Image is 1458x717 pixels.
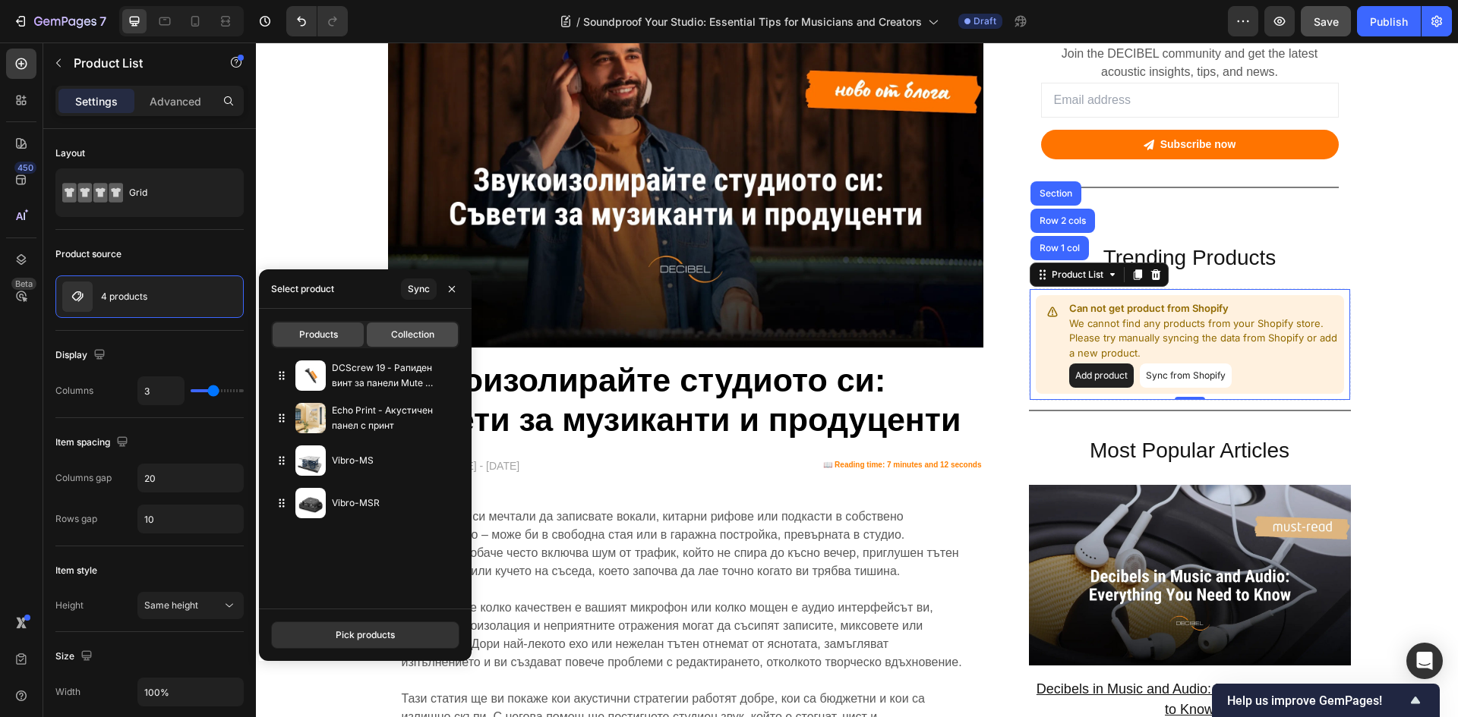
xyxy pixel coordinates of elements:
[14,162,36,174] div: 450
[55,564,97,577] div: Item style
[271,621,459,649] button: Pick products
[781,146,819,156] div: Section
[884,321,976,345] button: Sync from Shopify
[787,2,1081,39] p: Join the DECIBEL community and get the latest acoustic insights, tips, and news.
[332,453,453,468] p: Vibro-MS
[55,146,85,160] div: Layout
[138,678,243,706] input: Auto
[1357,6,1421,36] button: Publish
[150,93,201,109] p: Advanced
[773,442,1095,624] img: Alt Image
[55,646,96,667] div: Size
[138,505,243,533] input: Auto
[55,512,97,526] div: Rows gap
[55,432,131,453] div: Item spacing
[781,174,833,183] div: Row 2 cols
[144,599,198,611] span: Same height
[11,278,36,290] div: Beta
[1227,691,1425,709] button: Show survey - Help us improve GemPages!
[6,6,113,36] button: 7
[146,467,703,535] span: Сигурно сте си мечтали да записвате вокали, китарни рифове или подкасти в собствено пространство ...
[793,225,850,239] div: Product List
[99,12,106,30] p: 7
[101,291,147,302] p: 4 products
[146,558,706,626] span: Без значение колко качествен е вашият микрофон или колко мощен е аудио интерфейсът ви, лошата зву...
[55,685,80,699] div: Width
[132,317,727,398] h2: To enrich screen reader interactions, please activate Accessibility in Grammarly extension settings
[785,40,1083,75] input: Email address
[773,393,1095,423] h2: Most Popular Articles
[1301,6,1351,36] button: Save
[271,282,334,296] div: Select product
[129,175,222,210] div: Grid
[62,281,93,312] img: product feature img
[134,319,726,397] p: ⁠⁠⁠⁠⁠⁠⁠
[1227,693,1406,708] span: Help us improve GemPages!
[295,445,326,476] img: collections
[74,54,203,72] p: Product List
[256,42,1458,717] iframe: To enrich screen reader interactions, please activate Accessibility in Grammarly extension settings
[295,488,326,518] img: collections
[781,639,1087,675] a: Decibels in Music and Audio: Everything You Need to Know
[567,418,725,426] strong: 📖 Reading time: 7 minutes and 12 seconds
[391,328,434,341] span: Collection
[401,278,437,300] button: Sync
[1314,15,1339,28] span: Save
[137,592,244,619] button: Same height
[583,14,922,30] span: Soundproof Your Studio: Essential Tips for Musicians and Creators
[332,495,453,511] p: Vibro-MSR
[146,649,669,699] span: Тази статия ще ви покаже кои акустични стратегии работят добре, кои са бюджетни и кои са излишно ...
[134,416,422,432] p: [PERSON_NAME] - [DATE]
[299,328,338,341] span: Products
[55,384,93,398] div: Columns
[134,359,705,395] strong: Съвети за музиканти и продуценти
[75,93,118,109] p: Settings
[336,628,395,642] div: Pick products
[55,247,121,261] div: Product source
[974,14,996,28] span: Draft
[813,274,1082,319] p: We cannot find any products from your Shopify store. Please try manually syncing the data from Sh...
[813,259,1082,274] p: Can not get product from Shopify
[55,345,109,366] div: Display
[1370,14,1408,30] div: Publish
[55,599,84,612] div: Height
[904,94,980,110] div: Subscribe now
[286,6,348,36] div: Undo/Redo
[781,201,827,210] div: Row 1 col
[773,200,1095,231] h2: Trending Products
[144,464,715,703] div: To enrich screen reader interactions, please activate Accessibility in Grammarly extension settings
[576,14,580,30] span: /
[138,464,243,492] input: Auto
[408,282,430,296] div: Sync
[785,87,1083,117] button: Subscribe now
[813,321,878,345] button: Add product
[132,414,424,433] div: Rich Text Editor. Editing area: main
[138,377,184,404] input: Auto
[332,403,453,433] p: Echo Print - Акустичен панел с принт
[295,403,326,433] img: collections
[55,471,112,485] div: Columns gap
[134,319,630,356] strong: Звукоизолирайте студиото си:
[295,360,326,391] img: collections
[1406,643,1443,679] div: Open Intercom Messenger
[332,360,453,391] p: DCScrew 19 - Рапиден винт за панели Mute System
